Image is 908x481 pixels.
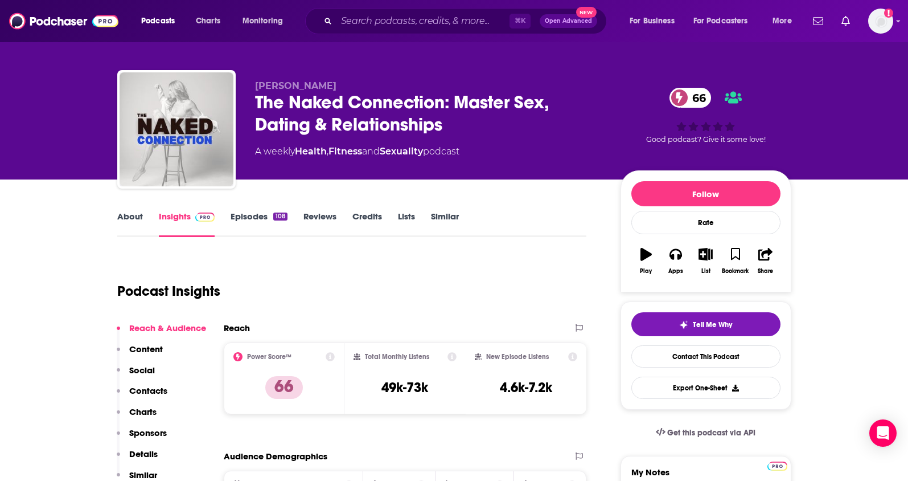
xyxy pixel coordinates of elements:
[380,146,423,157] a: Sexuality
[868,9,893,34] span: Logged in as kochristina
[265,376,303,399] p: 66
[224,323,250,333] h2: Reach
[630,13,675,29] span: For Business
[381,379,428,396] h3: 49k-73k
[868,9,893,34] button: Show profile menu
[224,451,327,462] h2: Audience Demographics
[869,419,897,447] div: Open Intercom Messenger
[365,353,429,361] h2: Total Monthly Listens
[661,240,691,282] button: Apps
[362,146,380,157] span: and
[328,146,362,157] a: Fitness
[243,13,283,29] span: Monitoring
[767,460,787,471] a: Pro website
[117,385,167,406] button: Contacts
[576,7,597,18] span: New
[129,449,158,459] p: Details
[303,211,336,237] a: Reviews
[750,240,780,282] button: Share
[545,18,592,24] span: Open Advanced
[693,13,748,29] span: For Podcasters
[631,181,780,206] button: Follow
[117,211,143,237] a: About
[837,11,854,31] a: Show notifications dropdown
[327,146,328,157] span: ,
[336,12,510,30] input: Search podcasts, credits, & more...
[679,320,688,329] img: tell me why sparkle
[295,146,327,157] a: Health
[693,320,732,329] span: Tell Me Why
[117,365,155,386] button: Social
[500,379,552,396] h3: 4.6k-7.2k
[120,72,233,186] img: The Naked Connection: Master Sex, Dating & Relationships
[622,12,689,30] button: open menu
[621,80,791,151] div: 66Good podcast? Give it some love!
[255,80,336,91] span: [PERSON_NAME]
[129,365,155,376] p: Social
[510,14,531,28] span: ⌘ K
[255,145,459,158] div: A weekly podcast
[129,385,167,396] p: Contacts
[196,13,220,29] span: Charts
[117,323,206,344] button: Reach & Audience
[316,8,618,34] div: Search podcasts, credits, & more...
[647,419,765,447] a: Get this podcast via API
[398,211,415,237] a: Lists
[631,377,780,399] button: Export One-Sheet
[133,12,190,30] button: open menu
[631,345,780,368] a: Contact This Podcast
[117,449,158,470] button: Details
[722,268,749,275] div: Bookmark
[646,135,766,144] span: Good podcast? Give it some love!
[686,12,765,30] button: open menu
[235,12,298,30] button: open menu
[868,9,893,34] img: User Profile
[129,427,167,438] p: Sponsors
[486,353,549,361] h2: New Episode Listens
[195,213,215,222] img: Podchaser Pro
[640,268,652,275] div: Play
[765,12,806,30] button: open menu
[129,323,206,333] p: Reach & Audience
[773,13,792,29] span: More
[247,353,291,361] h2: Power Score™
[884,9,893,18] svg: Add a profile image
[691,240,720,282] button: List
[668,268,683,275] div: Apps
[352,211,382,237] a: Credits
[9,10,118,32] img: Podchaser - Follow, Share and Rate Podcasts
[808,11,828,31] a: Show notifications dropdown
[681,88,712,108] span: 66
[129,470,157,480] p: Similar
[129,406,157,417] p: Charts
[188,12,227,30] a: Charts
[117,406,157,427] button: Charts
[701,268,710,275] div: List
[667,428,755,438] span: Get this podcast via API
[231,211,287,237] a: Episodes108
[721,240,750,282] button: Bookmark
[669,88,712,108] a: 66
[117,344,163,365] button: Content
[540,14,597,28] button: Open AdvancedNew
[141,13,175,29] span: Podcasts
[159,211,215,237] a: InsightsPodchaser Pro
[273,213,287,221] div: 108
[117,427,167,449] button: Sponsors
[117,283,220,300] h1: Podcast Insights
[129,344,163,354] p: Content
[631,211,780,234] div: Rate
[758,268,773,275] div: Share
[631,240,661,282] button: Play
[631,312,780,336] button: tell me why sparkleTell Me Why
[431,211,459,237] a: Similar
[767,462,787,471] img: Podchaser Pro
